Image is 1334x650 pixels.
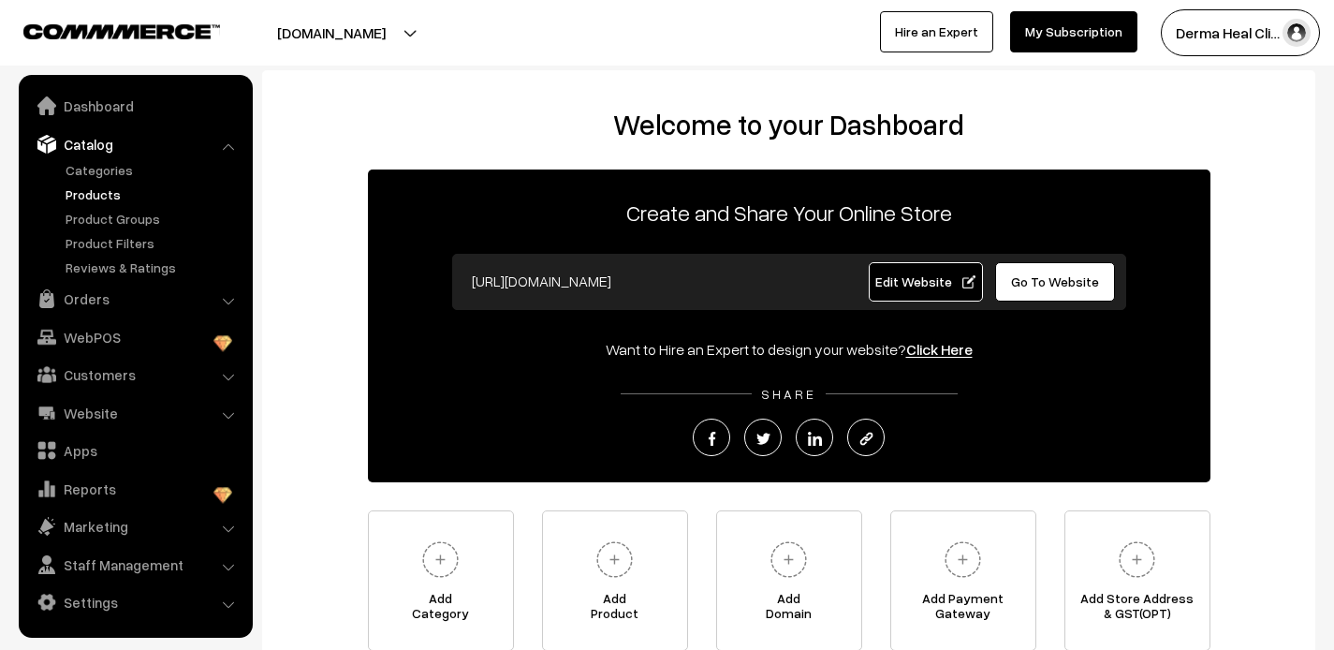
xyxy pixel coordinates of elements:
[23,358,246,391] a: Customers
[212,9,451,56] button: [DOMAIN_NAME]
[23,127,246,161] a: Catalog
[23,89,246,123] a: Dashboard
[543,591,687,628] span: Add Product
[869,262,983,302] a: Edit Website
[1010,11,1137,52] a: My Subscription
[369,591,513,628] span: Add Category
[1111,534,1163,585] img: plus.svg
[763,534,814,585] img: plus.svg
[1161,9,1320,56] button: Derma Heal Cli…
[368,338,1210,361] div: Want to Hire an Expert to design your website?
[752,386,826,402] span: SHARE
[23,320,246,354] a: WebPOS
[23,282,246,316] a: Orders
[23,472,246,506] a: Reports
[717,591,861,628] span: Add Domain
[61,258,246,277] a: Reviews & Ratings
[368,196,1210,229] p: Create and Share Your Online Store
[23,585,246,619] a: Settings
[891,591,1035,628] span: Add Payment Gateway
[23,548,246,582] a: Staff Management
[906,340,973,359] a: Click Here
[415,534,466,585] img: plus.svg
[589,534,640,585] img: plus.svg
[937,534,989,585] img: plus.svg
[61,160,246,180] a: Categories
[23,434,246,467] a: Apps
[23,396,246,430] a: Website
[875,273,975,289] span: Edit Website
[61,185,246,204] a: Products
[281,108,1297,141] h2: Welcome to your Dashboard
[23,510,246,543] a: Marketing
[1065,591,1209,628] span: Add Store Address & GST(OPT)
[1283,19,1311,47] img: user
[61,209,246,229] a: Product Groups
[880,11,993,52] a: Hire an Expert
[23,24,220,38] img: COMMMERCE
[995,262,1116,302] a: Go To Website
[1011,273,1099,289] span: Go To Website
[61,233,246,253] a: Product Filters
[23,19,187,41] a: COMMMERCE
